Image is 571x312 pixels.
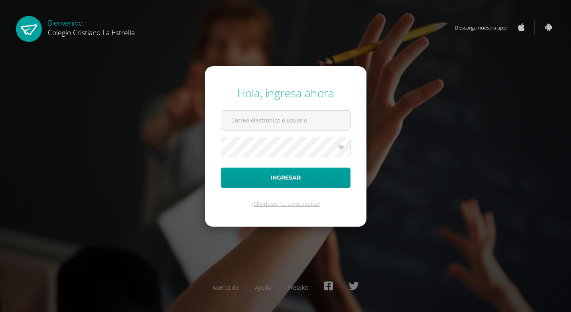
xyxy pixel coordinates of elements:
[221,111,350,130] input: Correo electrónico o usuario
[221,85,350,101] div: Hola, ingresa ahora
[48,28,135,37] span: Colegio Cristiano La Estrella
[287,284,308,291] a: Presskit
[255,284,272,291] a: Ayuda
[251,200,320,207] a: ¿Olvidaste tu contraseña?
[213,284,239,291] a: Acerca de
[48,16,135,37] div: Bienvenido,
[221,168,350,188] button: Ingresar
[455,20,516,35] span: Descarga nuestra app:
